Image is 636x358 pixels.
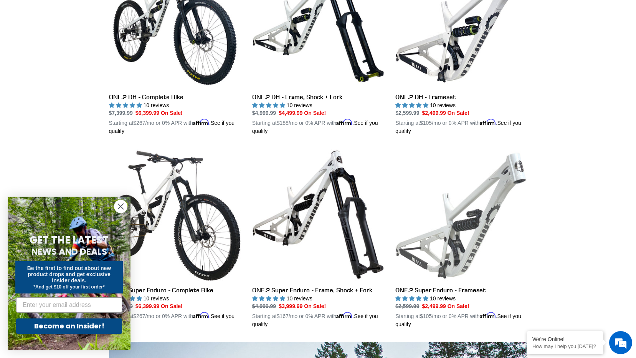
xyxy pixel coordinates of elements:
div: Chat with us now [51,43,140,53]
span: We're online! [45,97,106,174]
input: Enter your email address [16,297,122,313]
span: GET THE LATEST [30,233,109,247]
span: Be the first to find out about new product drops and get exclusive insider deals. [27,265,111,283]
span: *And get $10 off your first order* [33,284,104,290]
textarea: Type your message and hit 'Enter' [4,210,146,237]
img: d_696896380_company_1647369064580_696896380 [25,38,44,58]
div: Navigation go back [8,42,20,54]
button: Close dialog [114,200,127,213]
p: How may I help you today? [532,343,598,349]
div: We're Online! [532,336,598,342]
button: Become an Insider! [16,318,122,334]
div: Minimize live chat window [126,4,144,22]
span: NEWS AND DEALS [31,245,107,258]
